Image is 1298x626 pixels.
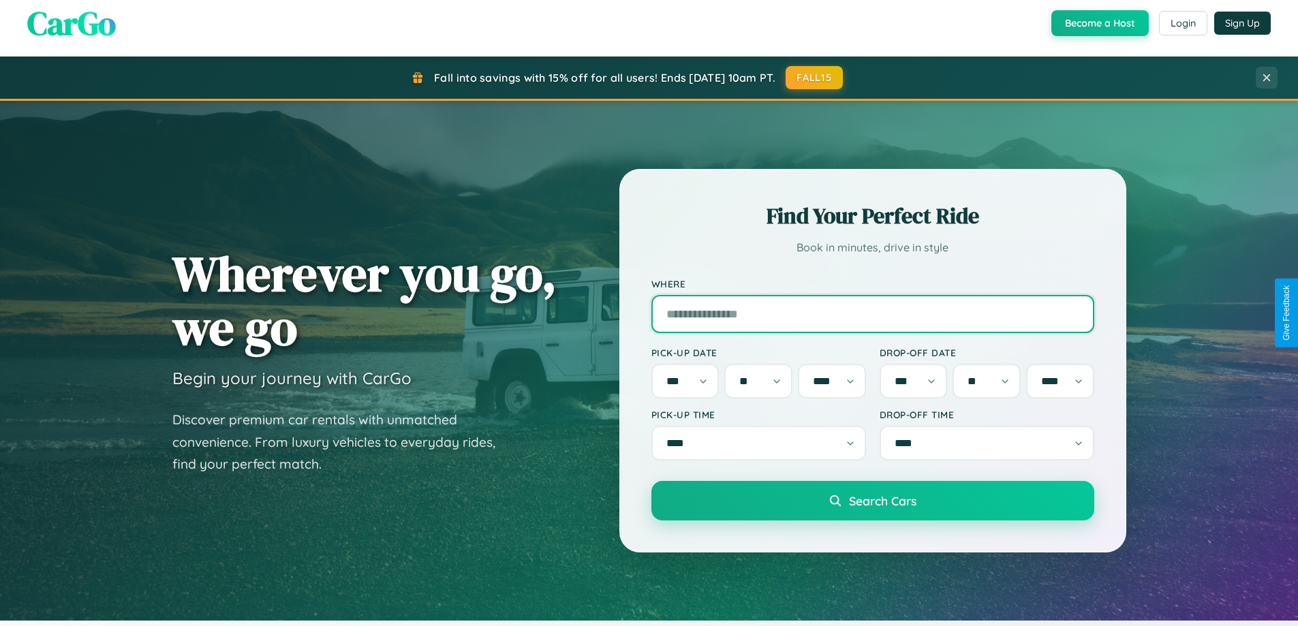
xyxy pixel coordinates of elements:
span: Search Cars [849,493,916,508]
button: FALL15 [786,66,843,89]
button: Search Cars [651,481,1094,520]
button: Login [1159,11,1207,35]
span: CarGo [27,1,116,46]
h2: Find Your Perfect Ride [651,201,1094,231]
label: Where [651,278,1094,289]
label: Pick-up Date [651,347,866,358]
label: Pick-up Time [651,409,866,420]
p: Book in minutes, drive in style [651,238,1094,257]
label: Drop-off Date [880,347,1094,358]
h1: Wherever you go, we go [172,247,557,354]
span: Fall into savings with 15% off for all users! Ends [DATE] 10am PT. [434,71,775,84]
button: Become a Host [1051,10,1149,36]
button: Sign Up [1214,12,1271,35]
label: Drop-off Time [880,409,1094,420]
div: Give Feedback [1282,285,1291,341]
p: Discover premium car rentals with unmatched convenience. From luxury vehicles to everyday rides, ... [172,409,513,475]
h3: Begin your journey with CarGo [172,368,412,388]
